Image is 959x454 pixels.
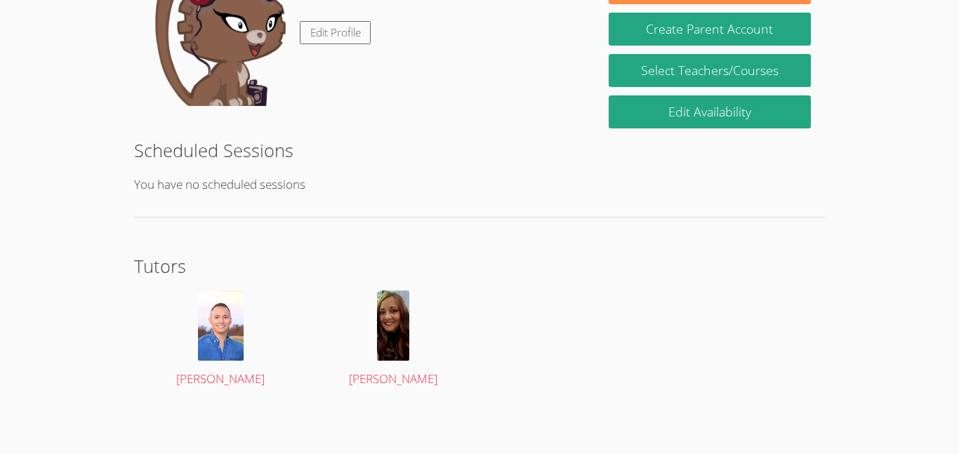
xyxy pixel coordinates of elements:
[609,95,811,128] a: Edit Availability
[609,54,811,87] a: Select Teachers/Courses
[134,137,825,163] h2: Scheduled Sessions
[321,291,466,389] a: [PERSON_NAME]
[349,370,437,387] span: [PERSON_NAME]
[176,370,265,387] span: [PERSON_NAME]
[134,175,825,195] p: You have no scheduled sessions
[134,253,825,279] h2: Tutors
[148,291,293,389] a: [PERSON_NAME]
[198,291,244,361] img: avatar.png
[609,13,811,46] button: Create Parent Account
[300,21,371,44] a: Edit Profile
[377,291,409,361] img: 1000049123.jpg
